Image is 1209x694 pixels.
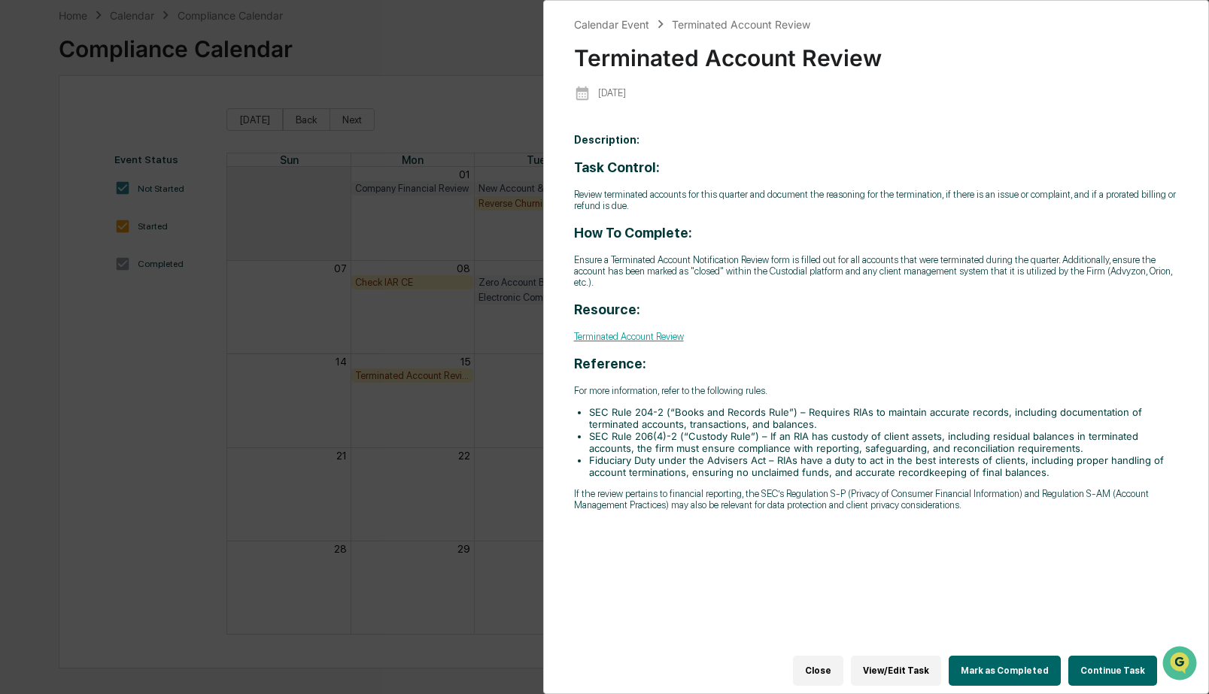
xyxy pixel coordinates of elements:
[793,656,843,686] button: Close
[574,32,1179,71] div: Terminated Account Review
[589,406,1179,430] li: SEC Rule 204-2 (“Books and Records Rule”) – Requires RIAs to maintain accurate records, including...
[15,297,27,309] div: 🔎
[256,120,274,138] button: Start new chat
[9,289,101,317] a: 🔎Data Lookup
[124,267,187,282] span: Attestations
[1161,644,1201,685] iframe: Open customer support
[103,261,193,288] a: 🗄️Attestations
[574,189,1179,211] p: Review terminated accounts for this quarter and document the reasoning for the termination, if th...
[106,332,182,344] a: Powered byPylon
[1068,656,1157,686] button: Continue Task
[574,488,1179,511] p: If the review pertains to financial reporting, the SEC’s Regulation S-P (Privacy of Consumer Fina...
[109,268,121,280] div: 🗄️
[574,331,684,342] a: Terminated Account Review
[68,115,247,130] div: Start new chat
[68,130,207,142] div: We're available if you need us!
[30,205,42,217] img: 1746055101610-c473b297-6a78-478c-a979-82029cc54cd1
[15,167,101,179] div: Past conversations
[9,261,103,288] a: 🖐️Preclearance
[574,356,646,371] strong: Reference:
[589,454,1179,478] li: Fiduciary Duty under the Advisers Act – RIAs have a duty to act in the best interests of clients,...
[574,18,649,31] div: Calendar Event
[47,205,122,217] span: [PERSON_NAME]
[233,164,274,182] button: See all
[125,205,130,217] span: •
[150,332,182,344] span: Pylon
[672,18,810,31] div: Terminated Account Review
[15,115,42,142] img: 1746055101610-c473b297-6a78-478c-a979-82029cc54cd1
[574,159,660,175] strong: Task Control:
[574,225,692,241] strong: How To Complete:
[589,430,1179,454] li: SEC Rule 206(4)-2 (“Custody Rule”) – If an RIA has custody of client assets, including residual b...
[574,302,640,317] strong: Resource:
[15,32,274,56] p: How can we help?
[574,254,1179,288] p: Ensure a Terminated Account Notification Review form is filled out for all accounts that were ter...
[15,190,39,214] img: Jack Rasmussen
[598,87,626,98] p: [DATE]
[30,267,97,282] span: Preclearance
[574,159,1179,175] h3: ​
[15,268,27,280] div: 🖐️
[32,115,59,142] img: 4531339965365_218c74b014194aa58b9b_72.jpg
[574,385,1179,396] p: For more information, refer to the following rules.
[949,656,1061,686] button: Mark as Completed
[851,656,941,686] button: View/Edit Task
[133,205,164,217] span: [DATE]
[574,134,639,146] b: Description:
[30,295,95,311] span: Data Lookup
